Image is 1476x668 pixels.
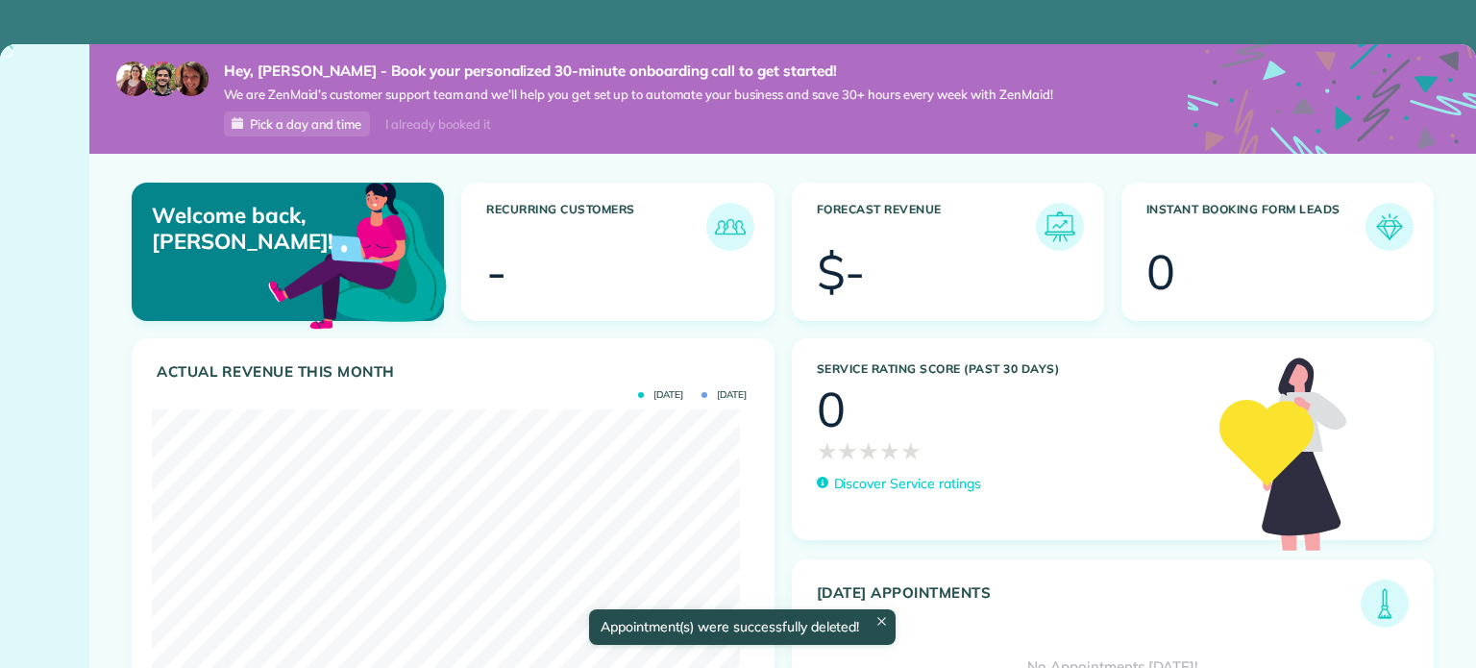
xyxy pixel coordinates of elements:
[701,390,747,400] span: [DATE]
[145,62,180,96] img: jorge-587dff0eeaa6aab1f244e6dc62b8924c3b6ad411094392a53c71c6c4a576187d.jpg
[817,248,866,296] div: $-
[858,433,879,468] span: ★
[224,87,1053,103] span: We are ZenMaid’s customer support team and we’ll help you get set up to automate your business an...
[264,161,451,347] img: dashboard_welcome-42a62b7d889689a78055ac9021e634bf52bae3f8056760290aed330b23ab8690.png
[638,390,683,400] span: [DATE]
[157,363,754,381] h3: Actual Revenue this month
[116,62,151,96] img: maria-72a9807cf96188c08ef61303f053569d2e2a8a1cde33d635c8a3ac13582a053d.jpg
[374,112,502,136] div: I already booked it
[817,362,1200,376] h3: Service Rating score (past 30 days)
[224,62,1053,81] strong: Hey, [PERSON_NAME] - Book your personalized 30-minute onboarding call to get started!
[486,248,506,296] div: -
[224,111,370,136] a: Pick a day and time
[817,433,838,468] span: ★
[486,203,705,251] h3: Recurring Customers
[1146,248,1175,296] div: 0
[250,116,361,132] span: Pick a day and time
[152,203,342,254] p: Welcome back, [PERSON_NAME]!
[837,433,858,468] span: ★
[817,385,846,433] div: 0
[1146,203,1365,251] h3: Instant Booking Form Leads
[817,474,981,494] a: Discover Service ratings
[1370,208,1409,246] img: icon_form_leads-04211a6a04a5b2264e4ee56bc0799ec3eb69b7e499cbb523a139df1d13a81ae0.png
[817,203,1036,251] h3: Forecast Revenue
[879,433,900,468] span: ★
[900,433,922,468] span: ★
[589,609,896,645] div: Appointment(s) were successfully deleted!
[834,474,981,494] p: Discover Service ratings
[174,62,209,96] img: michelle-19f622bdf1676172e81f8f8fba1fb50e276960ebfe0243fe18214015130c80e4.jpg
[1365,584,1404,623] img: icon_todays_appointments-901f7ab196bb0bea1936b74009e4eb5ffbc2d2711fa7634e0d609ed5ef32b18b.png
[1041,208,1079,246] img: icon_forecast_revenue-8c13a41c7ed35a8dcfafea3cbb826a0462acb37728057bba2d056411b612bbbe.png
[817,584,1362,628] h3: [DATE] Appointments
[711,208,750,246] img: icon_recurring_customers-cf858462ba22bcd05b5a5880d41d6543d210077de5bb9ebc9590e49fd87d84ed.png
